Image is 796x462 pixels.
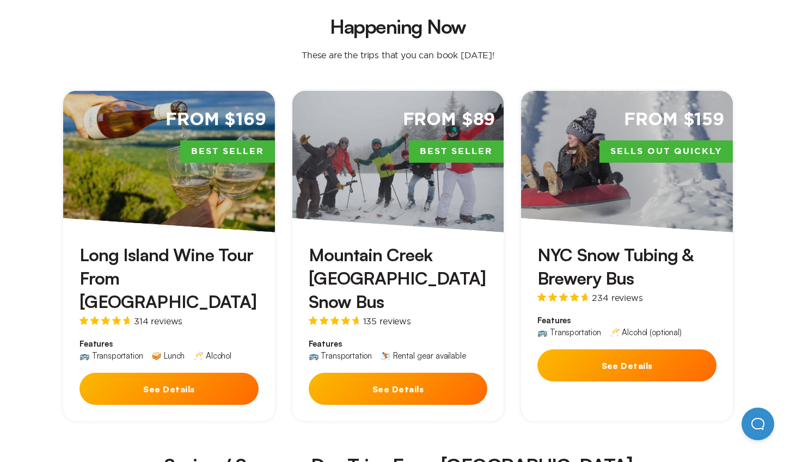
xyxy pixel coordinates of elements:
h2: Happening Now [72,17,724,36]
span: From $89 [403,108,495,132]
div: 🥂 Alcohol [193,352,231,360]
span: 234 reviews [592,293,642,302]
div: ⛷️ Rental gear available [381,352,466,360]
a: From $169Best SellerLong Island Wine Tour From [GEOGRAPHIC_DATA]314 reviewsFeatures🚌 Transportati... [63,91,275,422]
span: Best Seller [409,140,504,163]
a: From $89Best SellerMountain Creek [GEOGRAPHIC_DATA] Snow Bus135 reviewsFeatures🚌 Transportation⛷️... [292,91,504,422]
h3: Long Island Wine Tour From [GEOGRAPHIC_DATA] [79,243,259,314]
span: Best Seller [180,140,275,163]
p: These are the trips that you can book [DATE]! [291,50,505,60]
div: 🥂 Alcohol (optional) [610,328,682,336]
a: From $159Sells Out QuicklyNYC Snow Tubing & Brewery Bus234 reviewsFeatures🚌 Transportation🥂 Alcoh... [521,91,733,422]
span: From $159 [624,108,724,132]
div: 🥪 Lunch [151,352,185,360]
span: 314 reviews [134,317,182,325]
span: Features [309,338,488,349]
button: See Details [79,373,259,405]
div: 🚌 Transportation [79,352,143,360]
span: Features [79,338,259,349]
span: 135 reviews [363,317,411,325]
span: Sells Out Quickly [599,140,733,163]
span: Features [537,315,717,326]
span: From $169 [166,108,266,132]
div: 🚌 Transportation [537,328,601,336]
div: 🚌 Transportation [309,352,372,360]
button: See Details [537,349,717,381]
h3: Mountain Creek [GEOGRAPHIC_DATA] Snow Bus [309,243,488,314]
button: See Details [309,373,488,405]
h3: NYC Snow Tubing & Brewery Bus [537,243,717,290]
iframe: Help Scout Beacon - Open [742,408,774,440]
